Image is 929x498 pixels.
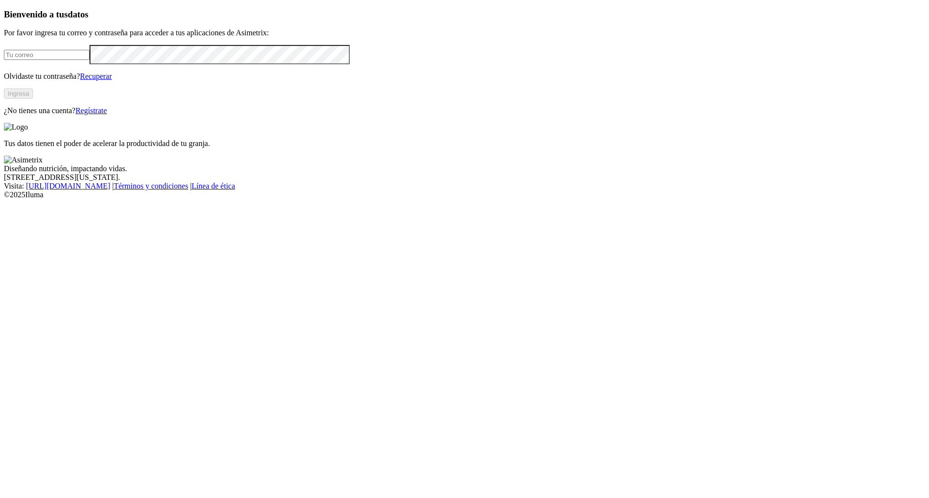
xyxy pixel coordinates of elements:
span: datos [68,9,89,19]
a: Términos y condiciones [114,182,188,190]
p: Tus datos tienen el poder de acelerar la productividad de tu granja. [4,139,925,148]
div: © 2025 Iluma [4,190,925,199]
div: Visita : | | [4,182,925,190]
input: Tu correo [4,50,90,60]
a: Línea de ética [192,182,235,190]
p: Olvidaste tu contraseña? [4,72,925,81]
a: [URL][DOMAIN_NAME] [26,182,110,190]
div: [STREET_ADDRESS][US_STATE]. [4,173,925,182]
a: Recuperar [80,72,112,80]
p: ¿No tienes una cuenta? [4,106,925,115]
p: Por favor ingresa tu correo y contraseña para acceder a tus aplicaciones de Asimetrix: [4,29,925,37]
button: Ingresa [4,88,33,99]
a: Regístrate [75,106,107,115]
img: Logo [4,123,28,132]
img: Asimetrix [4,156,43,164]
h3: Bienvenido a tus [4,9,925,20]
div: Diseñando nutrición, impactando vidas. [4,164,925,173]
